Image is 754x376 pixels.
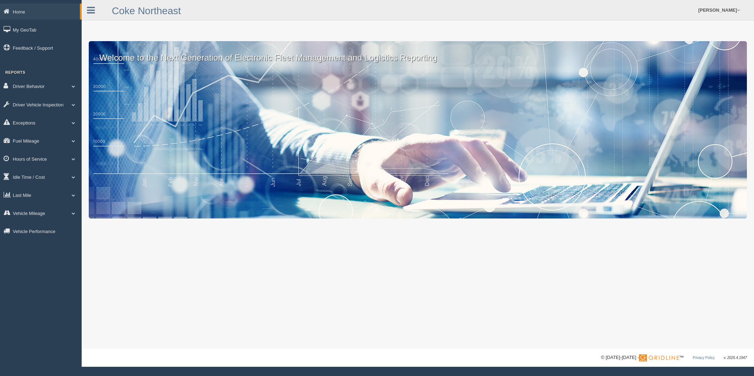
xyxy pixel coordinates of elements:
[639,354,679,361] img: Gridline
[601,354,747,361] div: © [DATE]-[DATE] - ™
[89,41,747,64] p: Welcome to the Next Generation of Electronic Fleet Management and Logistics Reporting
[112,5,181,16] a: Coke Northeast
[724,356,747,360] span: v. 2025.4.1947
[693,356,715,360] a: Privacy Policy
